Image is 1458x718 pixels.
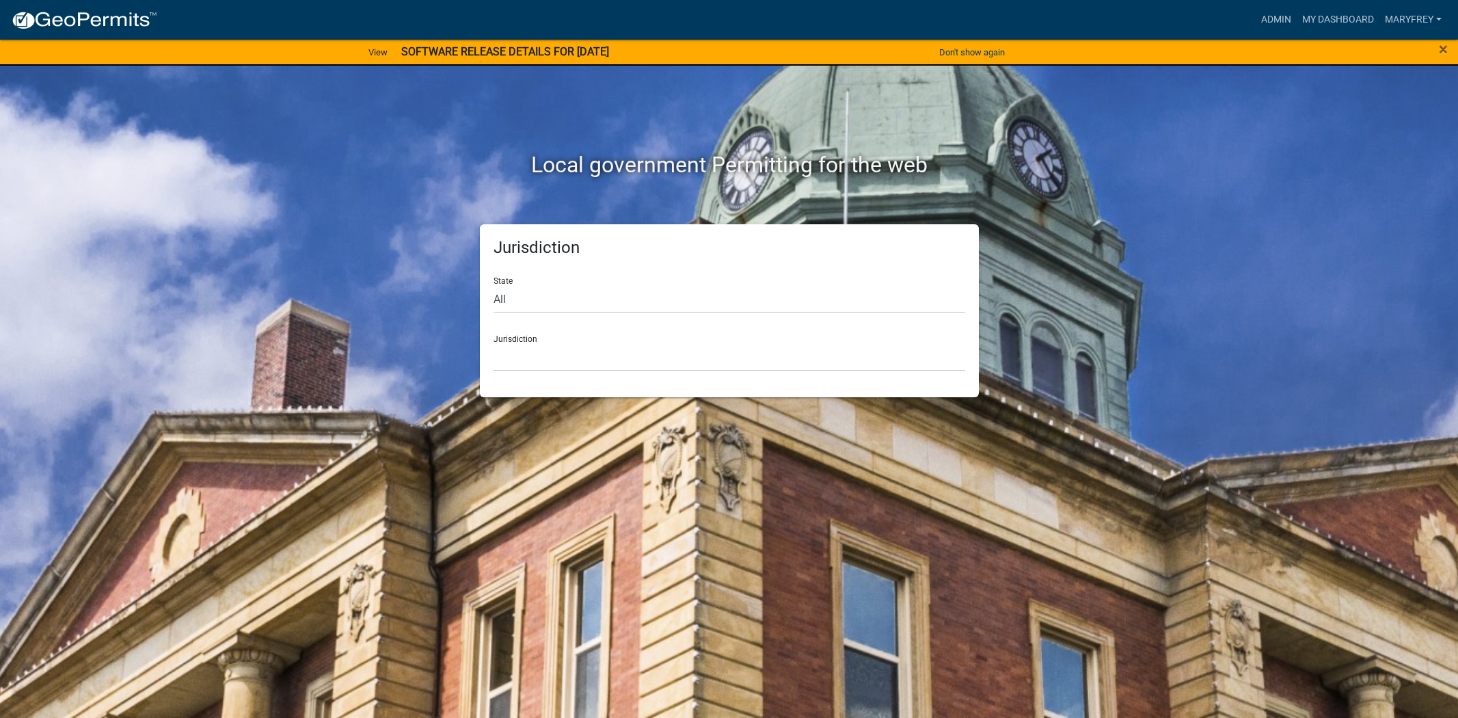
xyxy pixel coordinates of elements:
[350,152,1109,178] h2: Local government Permitting for the web
[934,41,1010,64] button: Don't show again
[1439,41,1448,57] button: Close
[363,41,393,64] a: View
[1379,7,1447,33] a: MaryFrey
[401,45,609,58] strong: SOFTWARE RELEASE DETAILS FOR [DATE]
[1439,40,1448,59] span: ×
[1256,7,1297,33] a: Admin
[494,238,965,258] h5: Jurisdiction
[1297,7,1379,33] a: My Dashboard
